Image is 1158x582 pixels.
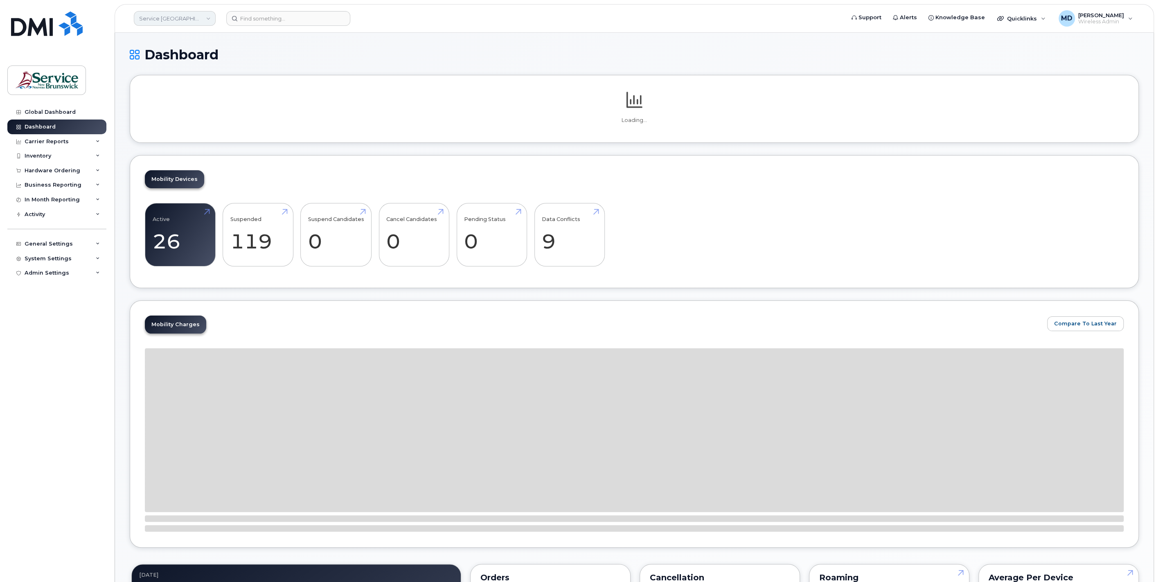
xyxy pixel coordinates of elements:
h1: Dashboard [130,47,1139,62]
div: Roaming [819,574,959,581]
button: Compare To Last Year [1047,316,1124,331]
a: Mobility Devices [145,170,204,188]
div: August 2025 [139,572,453,578]
a: Cancel Candidates 0 [386,208,442,262]
div: Orders [480,574,620,581]
a: Suspended 119 [230,208,286,262]
div: Average per Device [989,574,1129,581]
span: Compare To Last Year [1054,320,1117,327]
div: Cancellation [650,574,790,581]
a: Active 26 [153,208,208,262]
a: Suspend Candidates 0 [308,208,364,262]
p: Loading... [145,117,1124,124]
a: Data Conflicts 9 [542,208,597,262]
a: Pending Status 0 [464,208,519,262]
a: Mobility Charges [145,316,206,334]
